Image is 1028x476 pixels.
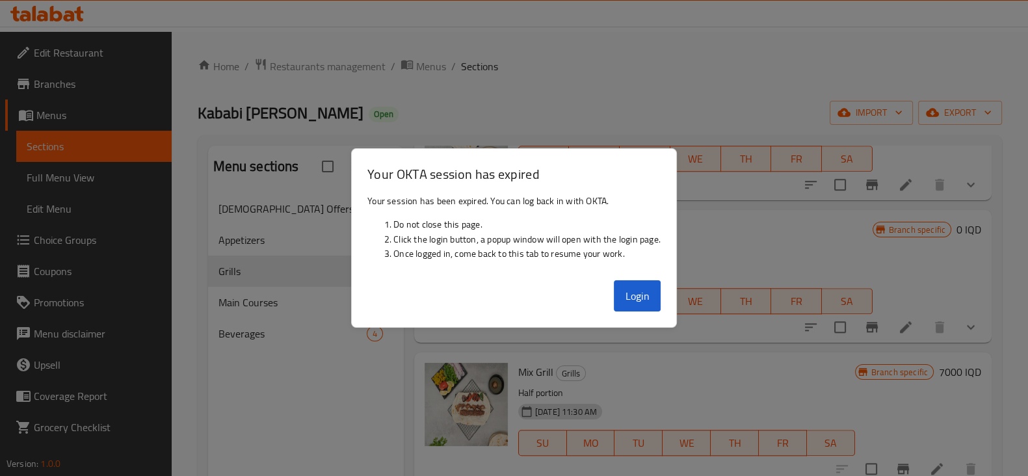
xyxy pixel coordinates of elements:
h3: Your OKTA session has expired [367,165,661,183]
div: Your session has been expired. You can log back in with OKTA. [352,189,676,276]
li: Do not close this page. [393,217,661,231]
li: Once logged in, come back to this tab to resume your work. [393,246,661,261]
button: Login [614,280,661,311]
li: Click the login button, a popup window will open with the login page. [393,232,661,246]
